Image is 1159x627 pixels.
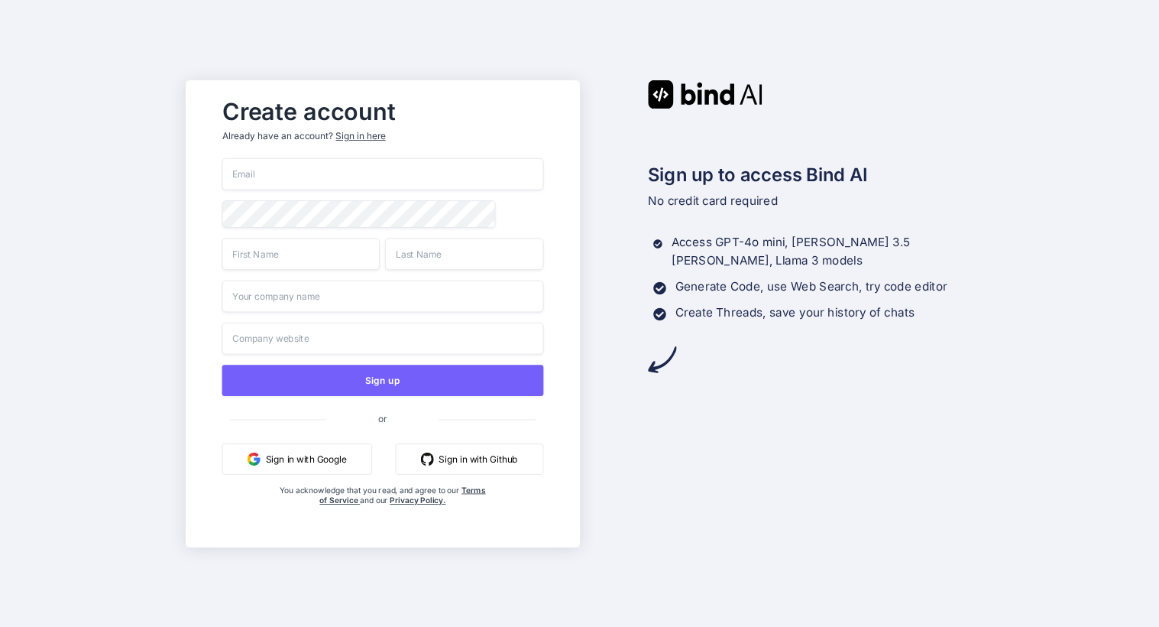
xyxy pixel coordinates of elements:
[222,238,380,270] input: First Name
[335,129,385,142] div: Sign in here
[222,443,371,474] button: Sign in with Google
[222,101,543,122] h2: Create account
[319,485,485,505] a: Terms of Service
[648,161,974,188] h2: Sign up to access Bind AI
[247,452,260,465] img: google
[275,485,489,537] div: You acknowledge that you read, and agree to our and our
[390,495,445,505] a: Privacy Policy.
[222,129,543,142] p: Already have an account?
[648,345,676,373] img: arrow
[395,443,543,474] button: Sign in with Github
[648,80,762,109] img: Bind AI logo
[326,402,439,434] span: or
[222,365,543,396] button: Sign up
[420,452,433,465] img: github
[222,322,543,354] input: Company website
[671,233,973,270] p: Access GPT-4o mini, [PERSON_NAME] 3.5 [PERSON_NAME], Llama 3 models
[385,238,543,270] input: Last Name
[222,158,543,190] input: Email
[675,304,915,322] p: Create Threads, save your history of chats
[648,192,974,210] p: No credit card required
[675,278,947,296] p: Generate Code, use Web Search, try code editor
[222,280,543,312] input: Your company name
